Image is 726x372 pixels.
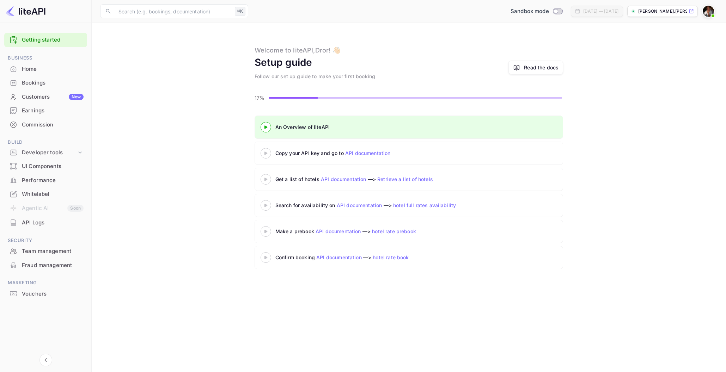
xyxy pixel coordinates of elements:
[4,287,87,300] a: Vouchers
[4,174,87,187] a: Performance
[393,202,456,208] a: hotel full rates availability
[4,160,87,173] a: UI Components
[22,261,84,269] div: Fraud management
[4,76,87,89] a: Bookings
[22,190,84,198] div: Whitelabel
[4,174,87,187] div: Performance
[4,90,87,104] div: CustomersNew
[4,62,87,76] div: Home
[638,8,687,14] p: [PERSON_NAME].[PERSON_NAME]...
[703,6,714,17] img: Dror Cohen
[275,123,452,131] div: An Overview of liteAPI
[4,147,87,159] div: Developer tools
[4,237,87,244] span: Security
[22,149,77,157] div: Developer tools
[22,79,84,87] div: Bookings
[4,118,87,132] div: Commission
[22,219,84,227] div: API Logs
[22,36,84,44] a: Getting started
[39,354,52,366] button: Collapse navigation
[377,176,433,182] a: Retrieve a list of hotels
[316,228,361,234] a: API documentation
[337,202,382,208] a: API documentation
[508,61,563,74] a: Read the docs
[583,8,618,14] div: [DATE] — [DATE]
[255,45,340,55] div: Welcome to liteAPI, Dror ! 👋🏻
[345,150,391,156] a: API documentation
[275,175,452,183] div: Get a list of hotels —>
[275,228,452,235] div: Make a prebook —>
[4,279,87,287] span: Marketing
[4,33,87,47] div: Getting started
[275,149,452,157] div: Copy your API key and go to
[4,187,87,200] a: Whitelabel
[4,244,87,258] a: Team management
[22,65,84,73] div: Home
[4,287,87,301] div: Vouchers
[316,254,362,260] a: API documentation
[4,259,87,272] a: Fraud management
[508,7,565,15] div: Switch to Production mode
[4,259,87,272] div: Fraud management
[4,62,87,75] a: Home
[22,162,84,170] div: UI Components
[275,254,452,261] div: Confirm booking —>
[235,7,245,16] div: ⌘K
[255,55,312,70] div: Setup guide
[4,54,87,62] span: Business
[511,7,549,15] span: Sandbox mode
[4,216,87,230] div: API Logs
[4,138,87,146] span: Build
[275,201,522,209] div: Search for availability on —>
[6,6,45,17] img: LiteAPI logo
[372,228,416,234] a: hotel rate prebook
[321,176,366,182] a: API documentation
[4,216,87,229] a: API Logs
[4,76,87,90] div: Bookings
[4,118,87,131] a: Commission
[22,290,84,298] div: Vouchers
[22,176,84,185] div: Performance
[524,64,559,71] a: Read the docs
[4,104,87,118] div: Earnings
[69,94,84,100] div: New
[22,121,84,129] div: Commission
[4,90,87,103] a: CustomersNew
[114,4,232,18] input: Search (e.g. bookings, documentation)
[255,94,267,101] p: 17%
[22,247,84,255] div: Team management
[22,107,84,115] div: Earnings
[4,104,87,117] a: Earnings
[22,93,84,101] div: Customers
[373,254,409,260] a: hotel rate book
[255,73,376,80] div: Follow our set up guide to make your first booking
